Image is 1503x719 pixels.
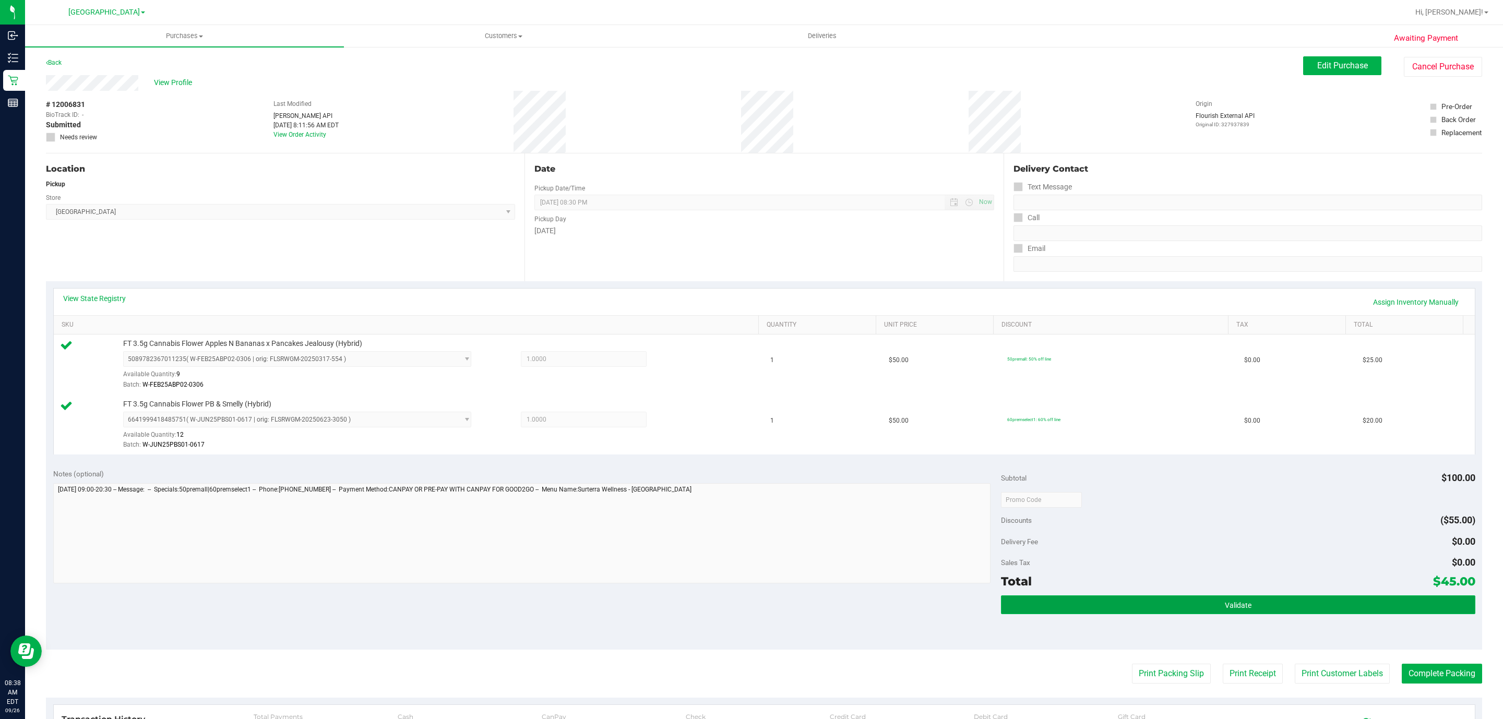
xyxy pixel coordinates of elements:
[273,121,339,130] div: [DATE] 8:11:56 AM EDT
[1007,417,1060,422] span: 60premselect1: 60% off line
[123,381,141,388] span: Batch:
[142,381,204,388] span: W-FEB25ABP02-0306
[10,636,42,667] iframe: Resource center
[62,321,754,329] a: SKU
[534,184,585,193] label: Pickup Date/Time
[1236,321,1341,329] a: Tax
[1303,56,1381,75] button: Edit Purchase
[123,399,271,409] span: FT 3.5g Cannabis Flower PB & Smelly (Hybrid)
[46,99,85,110] span: # 12006831
[889,355,909,365] span: $50.00
[1013,163,1482,175] div: Delivery Contact
[1415,8,1483,16] span: Hi, [PERSON_NAME]!
[1001,574,1032,589] span: Total
[1196,111,1255,128] div: Flourish External API
[123,441,141,448] span: Batch:
[123,427,490,448] div: Available Quantity:
[8,75,18,86] inline-svg: Retail
[1225,601,1251,609] span: Validate
[1317,61,1368,70] span: Edit Purchase
[1441,127,1482,138] div: Replacement
[1132,664,1211,684] button: Print Packing Slip
[142,441,205,448] span: W-JUN25PBS01-0617
[1441,101,1472,112] div: Pre-Order
[770,416,774,426] span: 1
[1001,595,1475,614] button: Validate
[1001,537,1038,546] span: Delivery Fee
[1244,355,1260,365] span: $0.00
[1452,536,1475,547] span: $0.00
[534,163,994,175] div: Date
[1001,492,1082,508] input: Promo Code
[1013,225,1482,241] input: Format: (999) 999-9999
[1196,121,1255,128] p: Original ID: 327937839
[5,706,20,714] p: 09/26
[46,110,79,119] span: BioTrack ID:
[46,59,62,66] a: Back
[534,214,566,224] label: Pickup Day
[46,119,81,130] span: Submitted
[68,8,140,17] span: [GEOGRAPHIC_DATA]
[1001,474,1027,482] span: Subtotal
[273,111,339,121] div: [PERSON_NAME] API
[1394,32,1458,44] span: Awaiting Payment
[1001,321,1224,329] a: Discount
[176,431,184,438] span: 12
[46,163,515,175] div: Location
[1404,57,1482,77] button: Cancel Purchase
[344,25,663,47] a: Customers
[273,99,312,109] label: Last Modified
[176,370,180,378] span: 9
[1223,664,1283,684] button: Print Receipt
[1354,321,1459,329] a: Total
[82,110,83,119] span: -
[1366,293,1465,311] a: Assign Inventory Manually
[8,30,18,41] inline-svg: Inbound
[1007,356,1051,362] span: 50premall: 50% off line
[8,53,18,63] inline-svg: Inventory
[1013,179,1072,195] label: Text Message
[1295,664,1390,684] button: Print Customer Labels
[534,225,994,236] div: [DATE]
[123,339,362,349] span: FT 3.5g Cannabis Flower Apples N Bananas x Pancakes Jealousy (Hybrid)
[5,678,20,706] p: 08:38 AM EDT
[1013,195,1482,210] input: Format: (999) 999-9999
[53,470,104,478] span: Notes (optional)
[1244,416,1260,426] span: $0.00
[63,293,126,304] a: View State Registry
[8,98,18,108] inline-svg: Reports
[1433,574,1475,589] span: $45.00
[60,133,97,142] span: Needs review
[1402,664,1482,684] button: Complete Packing
[794,31,851,41] span: Deliveries
[1001,511,1032,530] span: Discounts
[25,31,344,41] span: Purchases
[1452,557,1475,568] span: $0.00
[770,355,774,365] span: 1
[663,25,982,47] a: Deliveries
[123,367,490,387] div: Available Quantity:
[1440,514,1475,525] span: ($55.00)
[1441,472,1475,483] span: $100.00
[46,193,61,202] label: Store
[25,25,344,47] a: Purchases
[889,416,909,426] span: $50.00
[1441,114,1476,125] div: Back Order
[1001,558,1030,567] span: Sales Tax
[1363,416,1382,426] span: $20.00
[1013,210,1040,225] label: Call
[273,131,326,138] a: View Order Activity
[1196,99,1212,109] label: Origin
[767,321,872,329] a: Quantity
[344,31,662,41] span: Customers
[884,321,989,329] a: Unit Price
[154,77,196,88] span: View Profile
[46,181,65,188] strong: Pickup
[1363,355,1382,365] span: $25.00
[1013,241,1045,256] label: Email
